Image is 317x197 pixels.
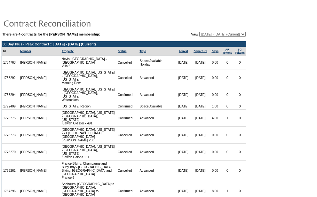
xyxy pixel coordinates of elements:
td: [DATE] [175,161,192,181]
td: Confirmed [116,86,139,103]
td: [PERSON_NAME] [19,161,48,181]
td: [GEOGRAPHIC_DATA], [US_STATE] - 71 [GEOGRAPHIC_DATA], [GEOGRAPHIC_DATA] [PERSON_NAME] 203 [60,127,116,144]
td: Confirmed [116,103,139,110]
td: 1758294 [2,86,19,103]
a: Status [118,50,127,53]
td: Cancelled [116,161,139,181]
td: 1.00 [209,103,221,110]
td: [DATE] [192,110,209,127]
td: Space Available Holiday [138,56,175,69]
td: [DATE] [192,161,209,181]
td: Nevis, [GEOGRAPHIC_DATA] - [GEOGRAPHIC_DATA] Villa 6 [60,56,116,69]
td: [GEOGRAPHIC_DATA], [US_STATE] - [GEOGRAPHIC_DATA], [US_STATE] Kiawah Halona 111 [60,144,116,161]
td: Id [2,47,19,56]
td: [US_STATE] Region [60,103,116,110]
b: There are 4 contracts for the [PERSON_NAME] membership: [2,32,100,36]
td: 0 [221,103,234,110]
td: Advanced [138,144,175,161]
td: 0 [234,144,246,161]
td: 0 [234,161,246,181]
td: 0 [234,69,246,86]
td: Advanced [138,86,175,103]
td: 0.00 [209,161,221,181]
td: [DATE] [175,103,192,110]
td: France Biking: Champagne and Burgundy - [GEOGRAPHIC_DATA] Biking: [GEOGRAPHIC_DATA] and [GEOGRAPH... [60,161,116,181]
td: Confirmed [116,110,139,127]
td: 0 [221,144,234,161]
td: 1 [221,110,234,127]
td: [PERSON_NAME] [19,56,48,69]
td: 0 [234,127,246,144]
td: [PERSON_NAME] [19,110,48,127]
td: Space Available [138,103,175,110]
td: 1778273 [2,127,19,144]
td: [PERSON_NAME] [19,144,48,161]
a: Member [20,50,31,53]
td: Advanced [138,110,175,127]
td: 0 [221,161,234,181]
td: 0 [221,56,234,69]
td: [DATE] [175,69,192,86]
td: Advanced [138,69,175,86]
td: Advanced [138,127,175,144]
td: [DATE] [192,144,209,161]
td: [PERSON_NAME] [19,103,48,110]
td: 1778275 [2,110,19,127]
td: [GEOGRAPHIC_DATA], [US_STATE] - [GEOGRAPHIC_DATA], [US_STATE] Watercolors [60,86,116,103]
td: 0.00 [209,56,221,69]
td: [DATE] [175,86,192,103]
td: [PERSON_NAME] [19,69,48,86]
td: 0 [234,110,246,127]
td: [GEOGRAPHIC_DATA], [US_STATE] - [GEOGRAPHIC_DATA], [US_STATE] Morning Dew [60,69,116,86]
td: [DATE] [192,69,209,86]
td: 0 [234,103,246,110]
td: 0 [221,69,234,86]
a: Days [211,50,218,53]
td: [DATE] [175,56,192,69]
td: Cancelled [116,127,139,144]
td: [DATE] [175,110,192,127]
td: [GEOGRAPHIC_DATA], [US_STATE] - [GEOGRAPHIC_DATA], [US_STATE] Kiawah Old Dock 491 [60,110,116,127]
td: 0.00 [209,127,221,144]
td: 1766261 [2,161,19,181]
td: 0 [221,86,234,103]
td: 1778270 [2,144,19,161]
td: 0 [221,127,234,144]
td: 0.00 [209,86,221,103]
td: [DATE] [192,127,209,144]
td: Cancelled [116,56,139,69]
a: ARTokens [222,48,232,54]
td: [DATE] [192,103,209,110]
td: View: [159,32,246,37]
td: [PERSON_NAME] [19,127,48,144]
a: Property [62,50,74,53]
a: Departure [194,50,207,53]
td: 0.00 [209,69,221,86]
td: [PERSON_NAME] [19,86,48,103]
td: Cancelled [116,69,139,86]
td: 1792409 [2,103,19,110]
td: 0 [234,86,246,103]
td: [DATE] [192,86,209,103]
a: SGTokens [235,48,245,54]
td: [DATE] [175,127,192,144]
td: 4.00 [209,110,221,127]
td: [DATE] [175,144,192,161]
img: pgTtlContractReconciliation.gif [3,17,131,29]
a: Arrival [179,50,188,53]
td: 30 Day Plus - Peak Contract :: [DATE] - [DATE] (Current) [2,42,246,47]
td: Advanced [138,161,175,181]
td: [DATE] [192,56,209,69]
td: 0.00 [209,144,221,161]
a: Type [139,50,146,53]
td: Cancelled [116,144,139,161]
td: 1784763 [2,56,19,69]
td: 0 [234,56,246,69]
td: 1758292 [2,69,19,86]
